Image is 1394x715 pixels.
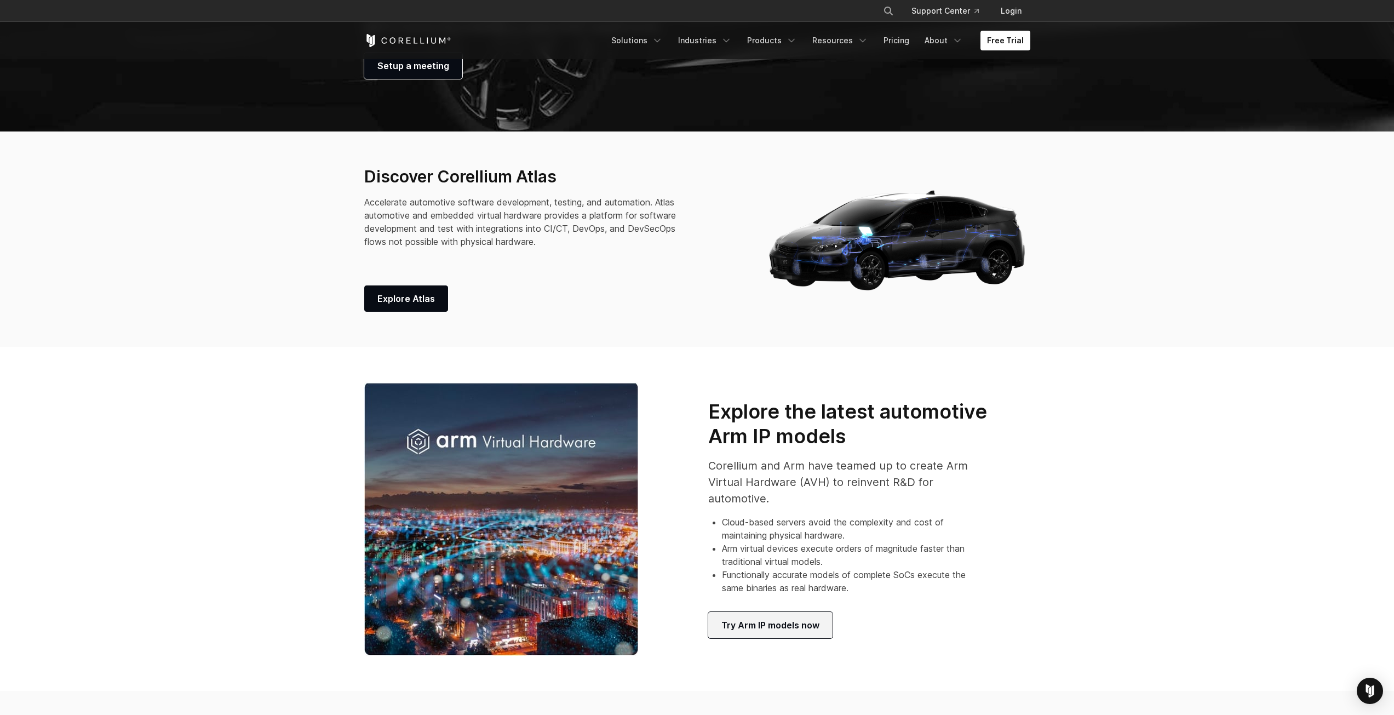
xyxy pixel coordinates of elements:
[765,183,1030,296] img: Corellium_Hero_Atlas_Header
[605,31,1030,50] div: Navigation Menu
[672,31,738,50] a: Industries
[806,31,875,50] a: Resources
[364,196,690,248] p: Accelerate automotive software development, testing, and automation. Atlas automotive and embedde...
[708,399,989,449] h3: Explore the latest automotive Arm IP models
[722,568,989,594] li: Functionally accurate models of complete SoCs execute the same binaries as real hardware.
[364,167,690,187] h3: Discover Corellium Atlas
[364,382,638,656] img: Arm Virtual Hardware image 1
[879,1,898,21] button: Search
[708,459,968,505] span: Corellium and Arm have teamed up to create Arm Virtual Hardware (AVH) to reinvent R&D for automot...
[605,31,669,50] a: Solutions
[1357,678,1383,704] div: Open Intercom Messenger
[877,31,916,50] a: Pricing
[918,31,970,50] a: About
[364,53,462,79] a: Setup a meeting
[903,1,988,21] a: Support Center
[722,516,989,542] li: Cloud-based servers avoid the complexity and cost of maintaining physical hardware.
[870,1,1030,21] div: Navigation Menu
[722,542,989,568] li: Arm virtual devices execute orders of magnitude faster than traditional virtual models.
[980,31,1030,50] a: Free Trial
[364,34,451,47] a: Corellium Home
[364,285,448,312] a: Explore Atlas
[741,31,804,50] a: Products
[992,1,1030,21] a: Login
[377,59,449,72] span: Setup a meeting
[377,292,435,305] span: Explore Atlas
[708,612,833,638] a: Try Arm IP models now
[721,619,819,632] span: Try Arm IP models now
